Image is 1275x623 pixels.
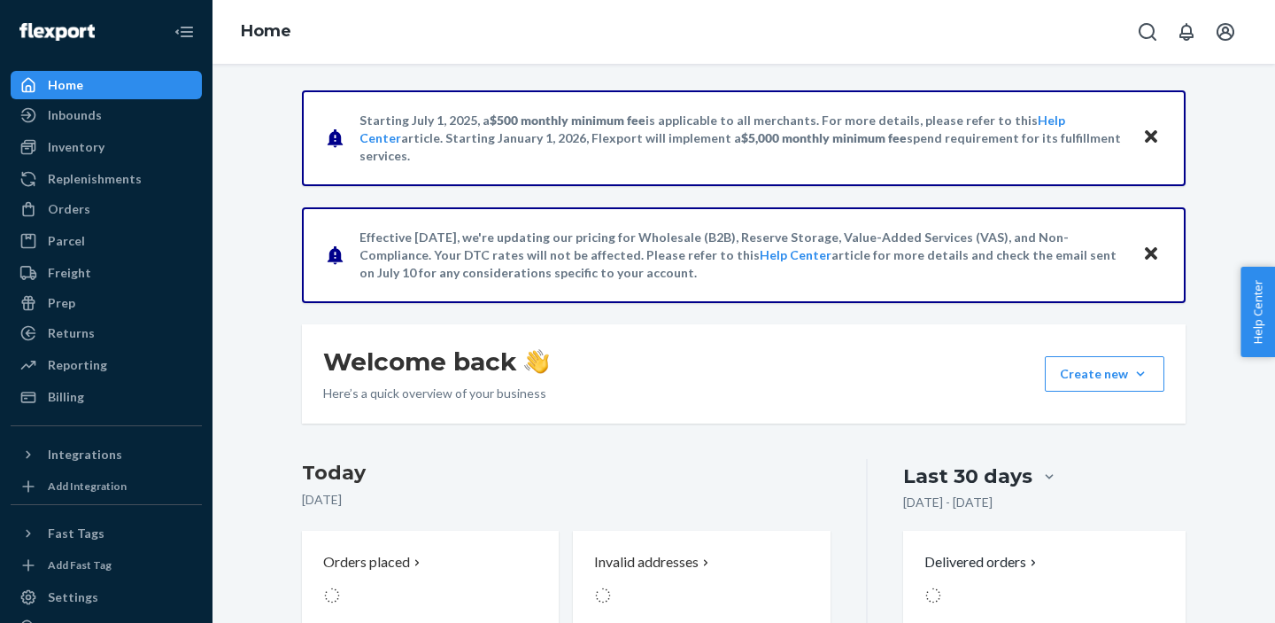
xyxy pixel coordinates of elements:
[1140,125,1163,151] button: Close
[302,491,831,509] p: [DATE]
[48,388,84,406] div: Billing
[11,289,202,317] a: Prep
[48,200,90,218] div: Orders
[490,113,645,128] span: $500 monthly minimum fee
[11,319,202,347] a: Returns
[48,588,98,606] div: Settings
[11,165,202,193] a: Replenishments
[227,6,305,58] ol: breadcrumbs
[48,294,75,312] div: Prep
[48,479,127,494] div: Add Integration
[48,76,83,94] div: Home
[11,476,202,497] a: Add Integration
[1140,242,1163,268] button: Close
[903,463,1032,490] div: Last 30 days
[11,71,202,99] a: Home
[11,133,202,161] a: Inventory
[524,349,549,374] img: hand-wave emoji
[241,21,291,41] a: Home
[166,14,202,50] button: Close Navigation
[11,101,202,129] a: Inbounds
[1130,14,1165,50] button: Open Search Box
[1045,356,1164,392] button: Create new
[11,555,202,576] a: Add Fast Tag
[48,557,112,572] div: Add Fast Tag
[323,385,549,402] p: Here’s a quick overview of your business
[11,351,202,379] a: Reporting
[11,259,202,287] a: Freight
[594,552,699,572] p: Invalid addresses
[903,494,993,511] p: [DATE] - [DATE]
[48,324,95,342] div: Returns
[1169,14,1204,50] button: Open notifications
[48,170,142,188] div: Replenishments
[323,552,410,572] p: Orders placed
[11,227,202,255] a: Parcel
[48,446,122,463] div: Integrations
[359,112,1125,165] p: Starting July 1, 2025, a is applicable to all merchants. For more details, please refer to this a...
[1240,267,1275,357] button: Help Center
[48,138,104,156] div: Inventory
[11,519,202,548] button: Fast Tags
[11,440,202,469] button: Integrations
[48,525,104,542] div: Fast Tags
[11,583,202,611] a: Settings
[323,346,549,378] h1: Welcome back
[359,229,1125,282] p: Effective [DATE], we're updating our pricing for Wholesale (B2B), Reserve Storage, Value-Added Se...
[19,23,95,41] img: Flexport logo
[924,552,1040,572] button: Delivered orders
[48,264,91,282] div: Freight
[48,356,107,374] div: Reporting
[1208,14,1243,50] button: Open account menu
[48,232,85,250] div: Parcel
[741,130,907,145] span: $5,000 monthly minimum fee
[302,459,831,487] h3: Today
[760,247,831,262] a: Help Center
[11,195,202,223] a: Orders
[11,383,202,411] a: Billing
[48,106,102,124] div: Inbounds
